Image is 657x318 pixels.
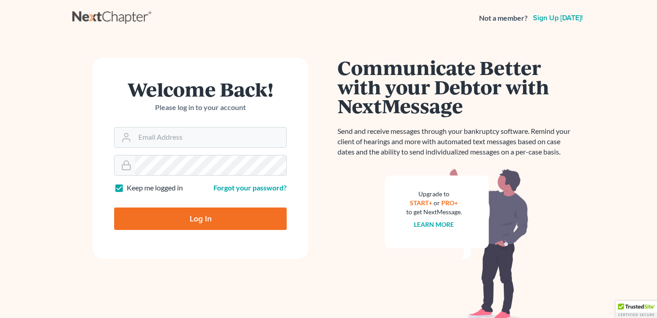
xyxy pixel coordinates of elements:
a: Forgot your password? [213,183,287,192]
input: Email Address [135,128,286,147]
a: START+ [410,199,433,207]
a: Sign up [DATE]! [531,14,585,22]
h1: Welcome Back! [114,79,287,99]
p: Please log in to your account [114,102,287,113]
strong: Not a member? [479,13,528,23]
a: Learn more [414,221,454,228]
a: PRO+ [442,199,458,207]
label: Keep me logged in [127,183,183,193]
p: Send and receive messages through your bankruptcy software. Remind your client of hearings and mo... [337,126,576,157]
div: TrustedSite Certified [616,301,657,318]
span: or [434,199,440,207]
h1: Communicate Better with your Debtor with NextMessage [337,58,576,115]
div: Upgrade to [406,190,462,199]
div: to get NextMessage. [406,208,462,216]
input: Log In [114,208,287,230]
